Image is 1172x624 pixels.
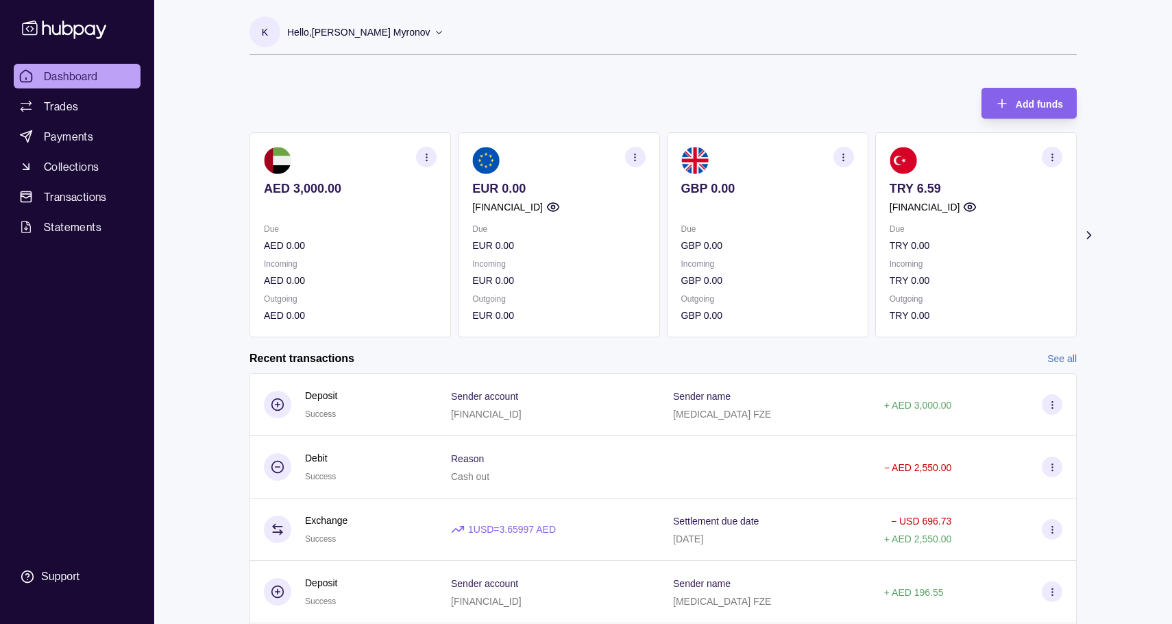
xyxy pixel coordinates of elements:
p: Sender name [673,578,731,589]
img: tr [890,147,917,174]
p: TRY 0.00 [890,308,1062,323]
p: [FINANCIAL_ID] [890,200,960,215]
p: Due [264,221,437,237]
img: ae [264,147,291,174]
p: GBP 0.00 [681,273,854,288]
p: AED 0.00 [264,273,437,288]
p: AED 0.00 [264,308,437,323]
span: Dashboard [44,68,98,84]
a: See all [1047,351,1077,366]
p: [MEDICAL_DATA] FZE [673,409,771,420]
p: AED 3,000.00 [264,181,437,196]
p: Reason [451,453,484,464]
a: Dashboard [14,64,141,88]
a: Support [14,562,141,591]
p: [FINANCIAL_ID] [451,596,522,607]
p: Incoming [472,256,645,272]
img: gb [681,147,709,174]
p: Incoming [264,256,437,272]
p: EUR 0.00 [472,308,645,323]
p: AED 0.00 [264,238,437,253]
p: Sender name [673,391,731,402]
img: eu [472,147,500,174]
p: Debit [305,451,336,466]
div: Support [41,569,80,584]
p: [MEDICAL_DATA] FZE [673,596,771,607]
p: TRY 0.00 [890,273,1062,288]
span: Success [305,472,336,481]
p: Incoming [681,256,854,272]
p: Due [472,221,645,237]
a: Collections [14,154,141,179]
p: Hello, [PERSON_NAME] Myronov [287,25,430,40]
a: Statements [14,215,141,239]
p: K [262,25,268,40]
p: + AED 196.55 [884,587,944,598]
p: + AED 2,550.00 [884,533,951,544]
p: + AED 3,000.00 [884,400,951,411]
h2: Recent transactions [249,351,354,366]
p: Outgoing [264,291,437,307]
p: Due [681,221,854,237]
p: [FINANCIAL_ID] [472,200,543,215]
p: EUR 0.00 [472,273,645,288]
button: Add funds [981,88,1077,119]
p: Deposit [305,388,337,403]
p: Deposit [305,575,337,590]
p: GBP 0.00 [681,308,854,323]
p: GBP 0.00 [681,238,854,253]
p: Due [890,221,1062,237]
span: Statements [44,219,101,235]
p: GBP 0.00 [681,181,854,196]
span: Transactions [44,189,107,205]
p: Cash out [451,471,489,482]
span: Success [305,534,336,544]
p: Incoming [890,256,1062,272]
p: − USD 696.73 [891,516,951,527]
p: EUR 0.00 [472,238,645,253]
a: Payments [14,124,141,149]
p: EUR 0.00 [472,181,645,196]
p: Sender account [451,578,518,589]
p: Outgoing [681,291,854,307]
p: Exchange [305,513,347,528]
p: Sender account [451,391,518,402]
span: Success [305,597,336,606]
span: Payments [44,128,93,145]
span: Add funds [1016,99,1063,110]
p: 1 USD = 3.65997 AED [468,522,556,537]
p: − AED 2,550.00 [884,462,951,473]
span: Success [305,409,336,419]
p: [FINANCIAL_ID] [451,409,522,420]
a: Transactions [14,184,141,209]
span: Collections [44,158,99,175]
span: Trades [44,98,78,115]
p: Outgoing [472,291,645,307]
p: [DATE] [673,533,703,544]
p: Settlement due date [673,516,759,527]
p: TRY 0.00 [890,238,1062,253]
a: Trades [14,94,141,119]
p: Outgoing [890,291,1062,307]
p: TRY 6.59 [890,181,1062,196]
